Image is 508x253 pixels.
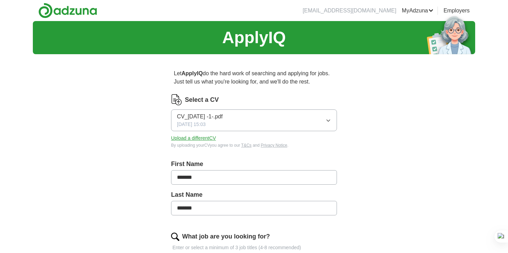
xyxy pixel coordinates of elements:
label: Last Name [171,190,337,200]
label: Select a CV [185,95,219,105]
label: What job are you looking for? [182,232,270,241]
img: CV Icon [171,94,182,105]
a: Employers [443,7,470,15]
li: [EMAIL_ADDRESS][DOMAIN_NAME] [303,7,396,15]
span: CV_[DATE] -1-.pdf [177,113,223,121]
label: First Name [171,159,337,169]
h1: ApplyIQ [222,25,286,50]
a: MyAdzuna [402,7,434,15]
strong: ApplyIQ [181,70,203,76]
div: By uploading your CV you agree to our and . [171,142,337,148]
img: Adzuna logo [38,3,97,18]
a: T&Cs [241,143,252,148]
p: Let do the hard work of searching and applying for jobs. Just tell us what you're looking for, an... [171,67,337,89]
img: search.png [171,233,179,241]
span: [DATE] 15:03 [177,121,206,128]
button: CV_[DATE] -1-.pdf[DATE] 15:03 [171,109,337,131]
button: Upload a differentCV [171,135,216,142]
p: Enter or select a minimum of 3 job titles (4-8 recommended) [171,244,337,251]
a: Privacy Notice [261,143,288,148]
